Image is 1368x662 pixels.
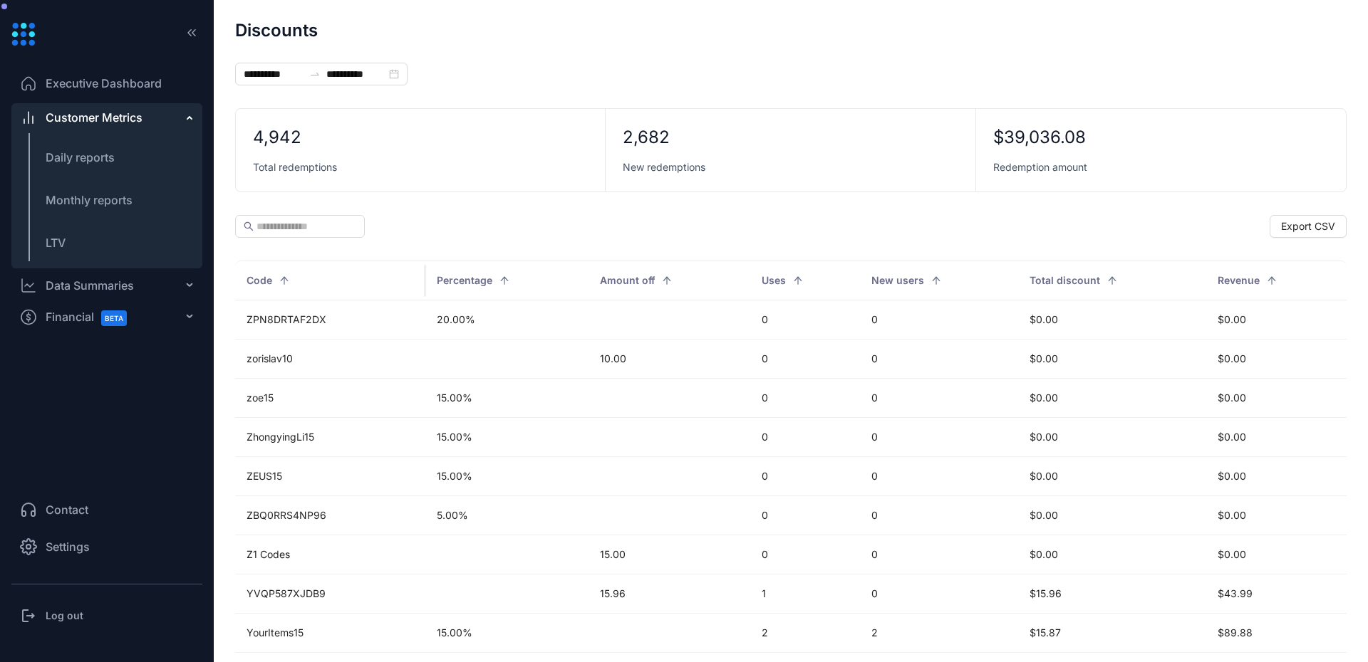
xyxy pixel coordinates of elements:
td: $0.00 [1018,457,1207,496]
td: ZBQ0RRS4NP96 [235,496,425,535]
td: 0 [860,300,1018,340]
span: Contact [46,501,88,518]
span: Daily reports [46,150,115,164]
td: YourItems15 [235,614,425,653]
span: Uses [762,273,786,288]
td: 0 [860,457,1018,496]
td: $0.00 [1018,300,1207,340]
td: 0 [860,535,1018,574]
span: Revenue [1218,273,1260,288]
td: $0.00 [1206,379,1347,418]
button: Export CSV [1270,215,1347,238]
th: Uses [750,261,860,300]
td: 0 [750,535,860,574]
td: ZPN8DRTAF2DX [235,300,425,340]
td: 15.00% [425,379,589,418]
td: 15.96 [589,574,750,614]
span: New users [871,273,924,288]
td: 0 [860,418,1018,457]
td: ZEUS15 [235,457,425,496]
td: 15.00% [425,614,589,653]
td: zorislav10 [235,340,425,379]
div: Data Summaries [46,277,134,294]
span: search [244,221,254,231]
td: 0 [750,457,860,496]
td: 0 [860,340,1018,379]
span: New redemptions [623,160,705,174]
span: Total discount [1030,273,1100,288]
td: 0 [750,496,860,535]
td: 0 [860,574,1018,614]
td: 2 [860,614,1018,653]
span: Redemption amount [993,160,1087,174]
h3: Log out [46,609,83,623]
td: $43.99 [1206,574,1347,614]
span: Customer Metrics [46,109,142,126]
td: $0.00 [1206,535,1347,574]
td: 15.00% [425,418,589,457]
td: 0 [750,379,860,418]
span: LTV [46,236,66,250]
span: swap-right [309,68,321,80]
span: Code [247,273,272,288]
td: $0.00 [1206,457,1347,496]
th: Revenue [1206,261,1347,300]
td: 0 [860,496,1018,535]
span: Settings [46,538,90,555]
td: $0.00 [1018,535,1207,574]
td: $0.00 [1206,340,1347,379]
span: Financial [46,301,140,333]
td: 1 [750,574,860,614]
span: Executive Dashboard [46,75,162,92]
td: 5.00% [425,496,589,535]
td: $15.87 [1018,614,1207,653]
td: 0 [750,340,860,379]
td: 10.00 [589,340,750,379]
td: 0 [860,379,1018,418]
td: 0 [750,418,860,457]
div: 2,682 [623,126,670,149]
div: $39,036.08 [993,126,1086,149]
td: Z1 Codes [235,535,425,574]
td: $0.00 [1206,496,1347,535]
td: 0 [750,300,860,340]
td: $0.00 [1018,418,1207,457]
th: New users [860,261,1018,300]
td: $89.88 [1206,614,1347,653]
td: ZhongyingLi15 [235,418,425,457]
span: Monthly reports [46,193,133,207]
td: $0.00 [1206,300,1347,340]
td: YVQP587XJDB9 [235,574,425,614]
td: $0.00 [1206,418,1347,457]
td: 2 [750,614,860,653]
td: 20.00% [425,300,589,340]
span: BETA [101,310,127,326]
td: $0.00 [1018,340,1207,379]
th: Total discount [1018,261,1207,300]
td: zoe15 [235,379,425,418]
td: $0.00 [1018,379,1207,418]
span: Total redemptions [253,160,337,174]
td: 15.00% [425,457,589,496]
h1: Discounts [235,21,318,40]
span: Percentage [437,273,492,288]
td: 15.00 [589,535,750,574]
span: Export CSV [1281,219,1335,234]
span: to [309,68,321,80]
div: 4,942 [253,126,301,149]
th: Amount off [589,261,750,300]
th: Percentage [425,261,589,300]
td: $0.00 [1018,496,1207,535]
th: Code [235,261,425,300]
span: Amount off [600,273,655,288]
td: $15.96 [1018,574,1207,614]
